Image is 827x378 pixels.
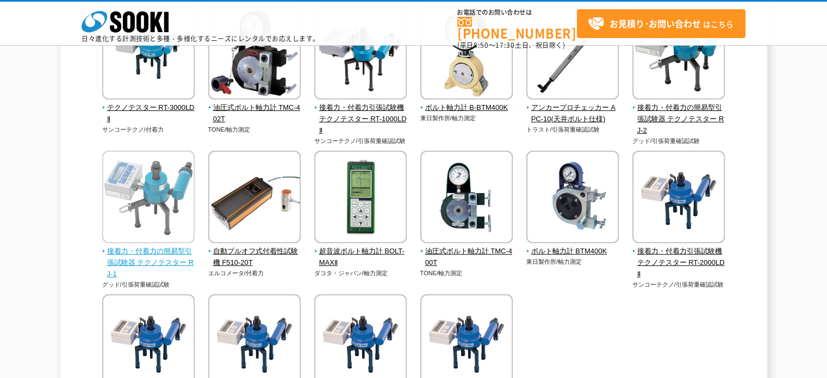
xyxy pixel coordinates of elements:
span: ボルト軸力計 B-BTM400K [420,102,513,114]
span: はこちら [588,16,733,32]
p: 東日製作所/軸力測定 [420,114,513,123]
p: 東日製作所/軸力測定 [526,257,619,267]
a: 接着力・付着力引張試験機 テクノテスター RT-2000LDⅡ [632,236,725,280]
a: 油圧式ボルト軸力計 TMC-402T [208,92,301,125]
p: エルコメータ/付着力 [208,269,301,278]
span: 接着力・付着力引張試験機 テクノテスター RT-1000LDⅡ [314,102,407,136]
span: 8:50 [474,40,489,50]
img: 接着力・付着力引張試験機 テクノテスター RT-2000LDⅡ [632,151,725,246]
p: サンコーテクノ/引張荷重確認試験 [314,137,407,146]
span: (平日 ～ 土日、祝日除く) [457,40,565,50]
p: グッド/引張荷重確認試験 [102,280,195,289]
span: 超音波ボルト軸力計 BOLT-MAXⅡ [314,246,407,269]
strong: お見積り･お問い合わせ [610,17,701,30]
span: お電話でのお問い合わせは [457,9,577,16]
img: アンカープロチェッカー APC-10(天井ボルト仕様) [526,7,619,102]
p: サンコーテクノ/引張荷重確認試験 [632,280,725,289]
span: 接着力・付着力引張試験機 テクノテスター RT-2000LDⅡ [632,246,725,280]
img: ボルト軸力計 BTM400K [526,151,619,246]
a: [PHONE_NUMBER] [457,17,577,39]
img: 接着力・付着力の簡易型引張試験器 テクノテスター RJ-2 [632,7,725,102]
img: テクノテスター RT-3000LDⅡ [102,7,195,102]
a: アンカープロチェッカー APC-10(天井ボルト仕様) [526,92,619,125]
span: 接着力・付着力の簡易型引張試験器 テクノテスター RJ-2 [632,102,725,136]
a: 超音波ボルト軸力計 BOLT-MAXⅡ [314,236,407,268]
a: 接着力・付着力の簡易型引張試験器 テクノテスター RJ-1 [102,236,195,280]
span: テクノテスター RT-3000LDⅡ [102,102,195,125]
span: 17:30 [495,40,515,50]
span: 油圧式ボルト軸力計 TMC-402T [208,102,301,125]
p: TONE/軸力測定 [420,269,513,278]
img: 超音波ボルト軸力計 BOLT-MAXⅡ [314,151,407,246]
p: グッド/引張荷重確認試験 [632,137,725,146]
a: 油圧式ボルト軸力計 TMC-400T [420,236,513,268]
a: テクノテスター RT-3000LDⅡ [102,92,195,125]
a: 接着力・付着力の簡易型引張試験器 テクノテスター RJ-2 [632,92,725,136]
a: お見積り･お問い合わせはこちら [577,9,745,38]
img: 油圧式ボルト軸力計 TMC-402T [208,7,301,102]
p: トラスト/引張荷重確認試験 [526,125,619,134]
span: ボルト軸力計 BTM400K [526,246,619,257]
a: ボルト軸力計 BTM400K [526,236,619,257]
img: 油圧式ボルト軸力計 TMC-400T [420,151,513,246]
span: 接着力・付着力の簡易型引張試験器 テクノテスター RJ-1 [102,246,195,280]
p: ダコタ・ジャパン/軸力測定 [314,269,407,278]
img: 接着力・付着力の簡易型引張試験器 テクノテスター RJ-1 [102,151,195,246]
img: 自動プルオフ式付着性試験機 F510-20T [208,151,301,246]
img: ボルト軸力計 B-BTM400K [420,7,513,102]
img: 接着力・付着力引張試験機 テクノテスター RT-1000LDⅡ [314,7,407,102]
span: 自動プルオフ式付着性試験機 F510-20T [208,246,301,269]
p: TONE/軸力測定 [208,125,301,134]
a: ボルト軸力計 B-BTM400K [420,92,513,114]
span: 油圧式ボルト軸力計 TMC-400T [420,246,513,269]
a: 接着力・付着力引張試験機 テクノテスター RT-1000LDⅡ [314,92,407,136]
p: サンコーテクノ/付着力 [102,125,195,134]
p: 日々進化する計測技術と多種・多様化するニーズにレンタルでお応えします。 [82,35,320,42]
a: 自動プルオフ式付着性試験機 F510-20T [208,236,301,268]
span: アンカープロチェッカー APC-10(天井ボルト仕様) [526,102,619,125]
